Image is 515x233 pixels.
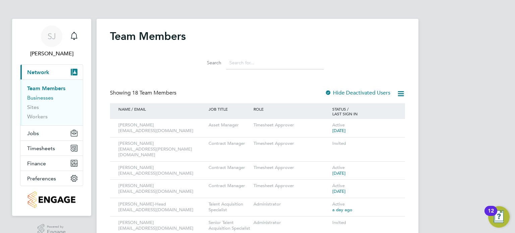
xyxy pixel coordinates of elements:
a: Businesses [27,95,53,101]
h2: Team Members [110,30,186,43]
span: SJ [48,32,56,41]
div: Administrator [252,217,331,229]
button: Timesheets [20,141,83,156]
button: Preferences [20,171,83,186]
span: Preferences [27,175,56,182]
a: Sites [27,104,39,110]
span: Timesheets [27,145,55,152]
a: SJ[PERSON_NAME] [20,25,83,58]
div: Timesheet Approver [252,162,331,174]
nav: Main navigation [12,19,91,216]
div: Showing [110,90,178,97]
div: STATUS / LAST SIGN IN [331,103,398,119]
div: Contract Manager [207,137,252,150]
span: [DATE] [332,170,346,176]
div: [PERSON_NAME]-Head [EMAIL_ADDRESS][DOMAIN_NAME] [117,198,207,216]
span: Powered by [47,224,66,230]
button: Network [20,65,83,79]
div: Timesheet Approver [252,180,331,192]
div: Administrator [252,198,331,211]
span: Network [27,69,49,75]
div: [PERSON_NAME] [EMAIL_ADDRESS][DOMAIN_NAME] [117,180,207,198]
a: Workers [27,113,48,120]
img: smartmanagedsolutions-logo-retina.png [28,191,75,208]
div: Network [20,79,83,125]
div: Asset Manager [207,119,252,131]
label: Search [191,60,221,66]
span: Jobs [27,130,39,136]
div: Active [331,162,398,180]
span: [DATE] [332,128,346,133]
span: [DATE] [332,188,346,194]
div: Invited [331,137,398,150]
div: JOB TITLE [207,103,252,115]
button: Jobs [20,126,83,140]
a: Go to home page [20,191,83,208]
div: Active [331,180,398,198]
div: Talent Acquisition Specialist [207,198,252,216]
div: NAME / EMAIL [117,103,207,115]
div: Contract Manager [207,180,252,192]
input: Search for... [226,56,324,69]
div: Active [331,198,398,216]
div: ROLE [252,103,331,115]
div: [PERSON_NAME] [EMAIL_ADDRESS][DOMAIN_NAME] [117,119,207,137]
div: Timesheet Approver [252,119,331,131]
span: Sam Jenner [20,50,83,58]
div: Contract Manager [207,162,252,174]
span: a day ago [332,207,352,213]
div: [PERSON_NAME] [EMAIL_ADDRESS][DOMAIN_NAME] [117,162,207,180]
span: Finance [27,160,46,167]
div: Active [331,119,398,137]
div: Invited [331,217,398,229]
button: Finance [20,156,83,171]
a: Team Members [27,85,65,92]
div: [PERSON_NAME] [EMAIL_ADDRESS][PERSON_NAME][DOMAIN_NAME] [117,137,207,161]
span: 18 Team Members [132,90,176,96]
button: Open Resource Center, 12 new notifications [488,206,510,228]
label: Hide Deactivated Users [325,90,390,96]
div: 12 [488,211,494,220]
div: Timesheet Approver [252,137,331,150]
